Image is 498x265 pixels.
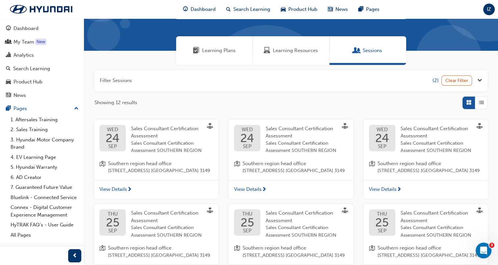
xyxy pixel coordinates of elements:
a: Product Hub [3,76,81,88]
span: people-icon [6,39,11,45]
span: SEP [240,144,254,149]
span: SEP [106,228,119,233]
span: WED [240,127,254,132]
a: 6. AD Creator [8,172,81,183]
span: news-icon [328,5,333,14]
a: Connex - Digital Customer Experience Management [8,202,81,220]
a: WED24SEPSales Consultant Certification AssessmentSales Consultant Certification Assessment SOUTHE... [99,125,213,155]
span: 25 [241,217,254,228]
span: Product Hub [288,6,317,13]
span: Sales Consultant Certification Assessment [266,210,333,223]
a: 7. Guaranteed Future Value [8,182,81,192]
a: SessionsSessions [329,36,406,65]
span: Southern region head office [243,244,345,252]
span: sessionType_FACE_TO_FACE-icon [477,208,483,215]
span: Sessions [354,47,360,54]
span: news-icon [6,93,11,99]
span: List [479,99,484,106]
span: IZ [487,6,491,13]
span: SEP [106,144,119,149]
span: Learning Resources [273,47,318,54]
a: guage-iconDashboard [178,3,221,16]
span: chart-icon [6,52,11,58]
span: Sales Consultant Certification Assessment SOUTHERN REGION [401,140,472,155]
span: View Details [369,186,397,193]
a: WED24SEPSales Consultant Certification AssessmentSales Consultant Certification Assessment SOUTHE... [369,125,483,155]
span: THU [106,212,119,217]
span: Sales Consultant Certification Assessment [401,210,468,223]
a: location-iconSouthern region head office[STREET_ADDRESS] [GEOGRAPHIC_DATA] 3149 [99,244,213,259]
span: News [335,6,348,13]
span: location-icon [369,244,375,259]
span: sessionType_FACE_TO_FACE-icon [207,123,213,131]
div: Pages [13,105,27,112]
a: View Details [94,180,218,199]
span: guage-icon [6,26,11,32]
span: up-icon [74,104,79,113]
span: 24 [375,132,389,144]
a: location-iconSouthern region head office[STREET_ADDRESS] [GEOGRAPHIC_DATA] 3149 [99,160,213,175]
span: prev-icon [72,252,77,260]
span: search-icon [226,5,231,14]
span: 3 [489,243,494,248]
a: Analytics [3,49,81,61]
img: Trak [3,2,79,16]
div: News [13,92,26,99]
span: Sessions [363,47,382,54]
span: Sales Consultant Certification Assessment SOUTHERN REGION [131,140,202,155]
span: [STREET_ADDRESS] [GEOGRAPHIC_DATA] 3149 [378,252,480,259]
span: Southern region head office [378,244,480,252]
span: SEP [375,144,389,149]
span: search-icon [6,66,11,72]
span: Learning Plans [202,47,236,54]
span: Sales Consultant Certification Assessment SOUTHERN REGION [401,224,472,239]
span: Southern region head office [108,160,210,167]
span: Sales Consultant Certification Assessment SOUTHERN REGION [131,224,202,239]
button: WED24SEPSales Consultant Certification AssessmentSales Consultant Certification Assessment SOUTHE... [229,120,353,199]
span: pages-icon [358,5,363,14]
span: [STREET_ADDRESS] [GEOGRAPHIC_DATA] 3149 [108,252,210,259]
a: View Details [364,180,488,199]
a: News [3,89,81,102]
div: Product Hub [13,78,42,86]
a: 5. Hyundai Warranty [8,162,81,172]
span: Showing 12 results [94,99,137,106]
span: THU [241,212,254,217]
span: location-icon [369,160,375,175]
span: location-icon [234,160,240,175]
a: THU25SEPSales Consultant Certification AssessmentSales Consultant Certification Assessment SOUTHE... [99,209,213,239]
button: Open the filter [477,77,482,84]
button: WED24SEPSales Consultant Certification AssessmentSales Consultant Certification Assessment SOUTHE... [94,120,218,199]
a: search-iconSearch Learning [221,3,275,16]
a: All Pages [8,230,81,240]
span: pages-icon [6,106,11,112]
span: Sales Consultant Certification Assessment [266,126,333,139]
span: WED [375,127,389,132]
button: IZ [483,4,495,15]
span: location-icon [99,160,105,175]
span: THU [375,212,389,217]
span: Grid [466,99,471,106]
div: Dashboard [13,25,39,32]
span: guage-icon [183,5,188,14]
a: My Team [3,36,81,48]
a: WED24SEPSales Consultant Certification AssessmentSales Consultant Certification Assessment SOUTHE... [234,125,348,155]
button: Clear Filter [441,75,472,86]
span: sessionType_FACE_TO_FACE-icon [342,208,348,215]
a: 1. Aftersales Training [8,115,81,125]
span: Learning Plans [193,47,199,54]
span: location-icon [234,244,240,259]
span: 24 [240,132,254,144]
span: next-icon [262,187,267,193]
span: next-icon [127,187,132,193]
span: Search Learning [233,6,270,13]
span: 25 [106,217,119,228]
span: SEP [375,228,389,233]
a: 3. Hyundai Motor Company Brand [8,135,81,152]
span: SEP [241,228,254,233]
a: location-iconSouthern region head office[STREET_ADDRESS] [GEOGRAPHIC_DATA] 3149 [369,244,483,259]
a: news-iconNews [323,3,353,16]
div: Tooltip anchor [35,39,46,45]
